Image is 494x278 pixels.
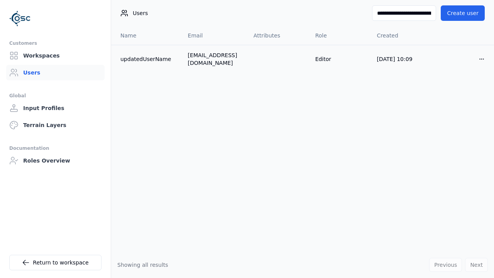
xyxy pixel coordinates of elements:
[120,55,176,63] a: updatedUserName
[6,100,105,116] a: Input Profiles
[188,51,241,67] div: [EMAIL_ADDRESS][DOMAIN_NAME]
[6,117,105,133] a: Terrain Layers
[377,55,426,63] div: [DATE] 10:09
[9,91,102,100] div: Global
[9,39,102,48] div: Customers
[6,65,105,80] a: Users
[111,26,182,45] th: Name
[182,26,247,45] th: Email
[6,153,105,168] a: Roles Overview
[9,8,31,29] img: Logo
[133,9,148,17] span: Users
[309,26,371,45] th: Role
[9,255,102,270] a: Return to workspace
[315,55,365,63] div: Editor
[247,26,309,45] th: Attributes
[370,26,432,45] th: Created
[6,48,105,63] a: Workspaces
[117,262,168,268] span: Showing all results
[441,5,485,21] button: Create user
[9,144,102,153] div: Documentation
